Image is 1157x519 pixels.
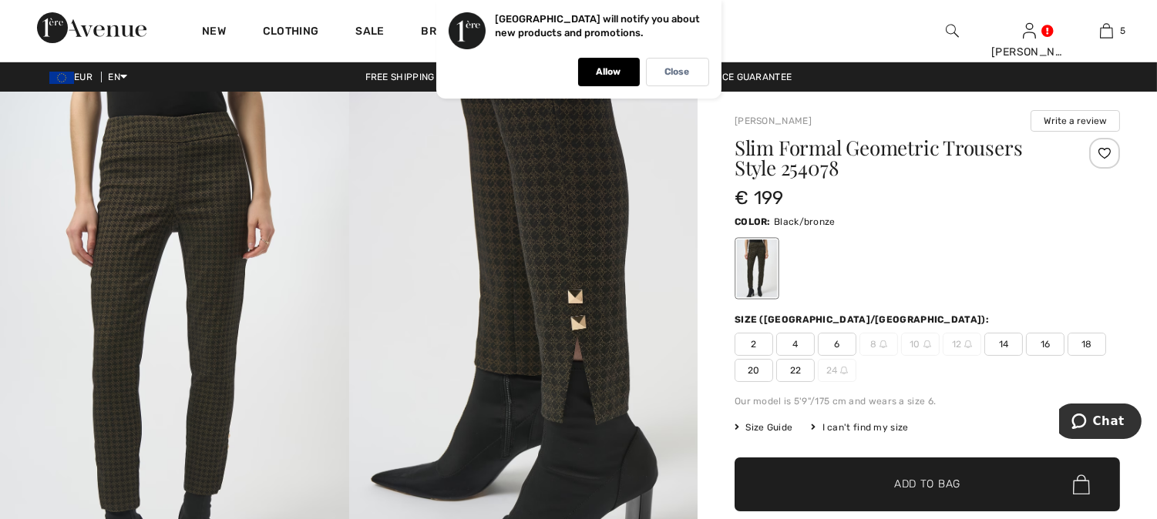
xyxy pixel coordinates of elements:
[901,333,940,356] span: 10
[655,72,805,82] a: Lowest Price Guarantee
[355,25,384,41] a: Sale
[1068,333,1106,356] span: 18
[1100,22,1113,40] img: My Bag
[37,12,146,43] img: 1ère Avenue
[818,333,856,356] span: 6
[776,359,815,382] span: 22
[776,333,815,356] span: 4
[943,333,981,356] span: 12
[735,313,992,326] div: Size ([GEOGRAPHIC_DATA]/[GEOGRAPHIC_DATA]):
[735,420,792,434] span: Size Guide
[496,13,701,39] p: [GEOGRAPHIC_DATA] will notify you about new products and promotions.
[818,359,856,382] span: 24
[737,239,777,297] div: Black/bronze
[1023,23,1036,38] a: Sign In
[1059,403,1142,442] iframe: Opens a widget where you can chat to one of our agents
[353,72,555,82] a: Free shipping on orders over €130
[991,44,1067,60] div: [PERSON_NAME]
[923,340,931,348] img: ring-m.svg
[665,66,690,78] p: Close
[1068,22,1144,40] a: 5
[735,187,784,209] span: € 199
[735,333,773,356] span: 2
[263,25,318,41] a: Clothing
[964,340,972,348] img: ring-m.svg
[49,72,74,84] img: Euro
[1026,333,1065,356] span: 16
[735,359,773,382] span: 20
[1121,24,1126,38] span: 5
[1023,22,1036,40] img: My Info
[774,216,836,227] span: Black/bronze
[1073,474,1090,494] img: Bag.svg
[202,25,226,41] a: New
[49,72,99,82] span: EUR
[422,25,468,41] a: Brands
[1031,110,1120,132] button: Write a review
[894,477,960,493] span: Add to Bag
[859,333,898,356] span: 8
[735,116,812,126] a: [PERSON_NAME]
[811,420,908,434] div: I can't find my size
[840,367,848,374] img: ring-m.svg
[984,333,1023,356] span: 14
[946,22,959,40] img: search the website
[735,457,1120,511] button: Add to Bag
[735,138,1056,178] h1: Slim Formal Geometric Trousers Style 254078
[597,66,621,78] p: Allow
[108,72,127,82] span: EN
[735,216,771,227] span: Color:
[735,394,1120,408] div: Our model is 5'9"/175 cm and wears a size 6.
[880,340,887,348] img: ring-m.svg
